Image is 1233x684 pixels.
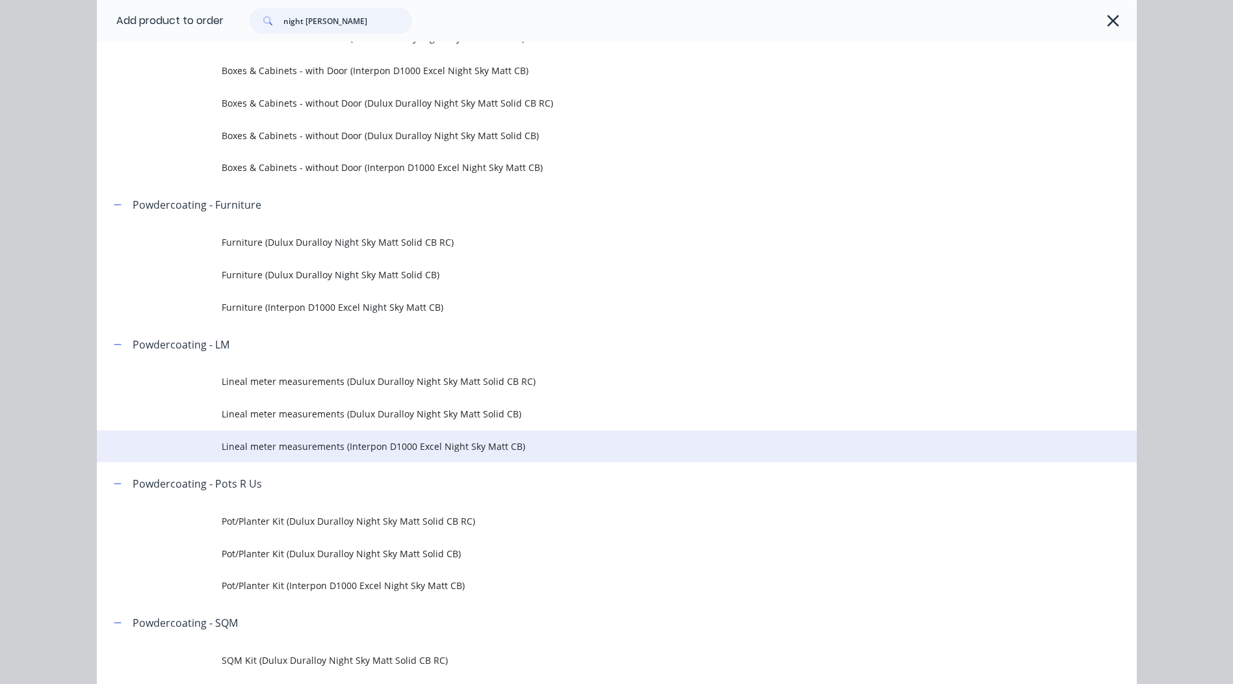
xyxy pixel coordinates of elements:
span: Boxes & Cabinets - without Door (Dulux Duralloy Night Sky Matt Solid CB) [222,129,954,142]
div: Powdercoating - Furniture [133,197,261,213]
span: Furniture (Dulux Duralloy Night Sky Matt Solid CB) [222,268,954,282]
span: Boxes & Cabinets - without Door (Interpon D1000 Excel Night Sky Matt CB) [222,161,954,174]
span: Furniture (Dulux Duralloy Night Sky Matt Solid CB RC) [222,235,954,249]
span: Pot/Planter Kit (Interpon D1000 Excel Night Sky Matt CB) [222,579,954,592]
span: Lineal meter measurements (Dulux Duralloy Night Sky Matt Solid CB) [222,407,954,421]
div: Powdercoating - LM [133,337,229,352]
div: Powdercoating - SQM [133,615,238,631]
span: Lineal meter measurements (Interpon D1000 Excel Night Sky Matt CB) [222,440,954,453]
span: Boxes & Cabinets - with Door (Interpon D1000 Excel Night Sky Matt CB) [222,64,954,77]
span: Pot/Planter Kit (Dulux Duralloy Night Sky Matt Solid CB) [222,547,954,560]
div: Powdercoating - Pots R Us [133,476,262,492]
span: Lineal meter measurements (Dulux Duralloy Night Sky Matt Solid CB RC) [222,375,954,388]
span: SQM Kit (Dulux Duralloy Night Sky Matt Solid CB RC) [222,653,954,667]
span: Pot/Planter Kit (Dulux Duralloy Night Sky Matt Solid CB RC) [222,514,954,528]
span: Furniture (Interpon D1000 Excel Night Sky Matt CB) [222,300,954,314]
input: Search... [283,8,412,34]
span: Boxes & Cabinets - without Door (Dulux Duralloy Night Sky Matt Solid CB RC) [222,96,954,110]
